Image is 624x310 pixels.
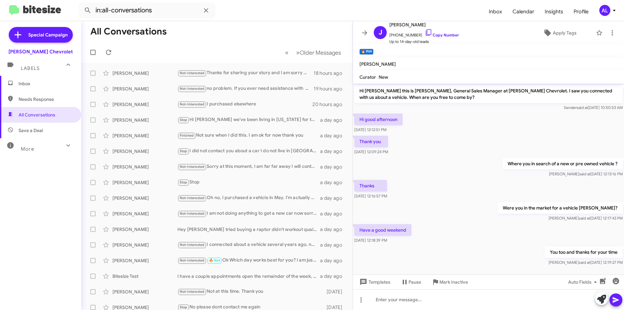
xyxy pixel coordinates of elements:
[177,194,320,202] div: Oh no, I purchased a vehicle in May. I'm actually good to go. I'm not sure what you received, but...
[577,105,588,110] span: said at
[549,260,623,265] span: [PERSON_NAME] [DATE] 12:19:27 PM
[112,289,177,295] div: [PERSON_NAME]
[177,273,320,279] div: I have a couple appointments open the remainder of the week, Which day works for you?
[359,61,396,67] span: [PERSON_NAME]
[177,101,312,108] div: I purchased elsewhere
[180,71,205,75] span: Not-Interested
[389,29,459,38] span: [PHONE_NUMBER]
[180,180,188,184] span: Stop
[354,149,388,154] span: [DATE] 12:09:24 PM
[568,276,599,288] span: Auto Fields
[19,80,74,87] span: Inbox
[563,276,604,288] button: Auto Fields
[90,26,167,37] h1: All Conversations
[579,260,590,265] span: said at
[296,48,300,57] span: »
[599,5,610,16] div: AL
[177,147,320,155] div: I did not contact you about a car I do not live in [GEOGRAPHIC_DATA] anymore please stop texting ...
[180,258,205,263] span: Not-Interested
[507,2,539,21] a: Calendar
[568,2,594,21] a: Profile
[594,5,617,16] button: AL
[112,242,177,248] div: [PERSON_NAME]
[177,116,320,124] div: Hi [PERSON_NAME] we've been living in [US_STATE] for the last year so you can remove me from the ...
[354,136,388,147] p: Thank you
[180,196,205,200] span: Not-Interested
[425,33,459,37] a: Copy Number
[359,74,376,80] span: Curator
[79,3,215,18] input: Search
[396,276,426,288] button: Pause
[549,171,623,176] span: [PERSON_NAME] [DATE] 12:13:16 PM
[539,2,568,21] a: Insights
[112,179,177,186] div: [PERSON_NAME]
[180,133,194,138] span: Finished
[19,96,74,102] span: Needs Response
[579,216,590,221] span: said at
[320,179,347,186] div: a day ago
[180,102,205,106] span: Not-Interested
[439,276,468,288] span: Mark Inactive
[177,241,320,249] div: I connected about a vehicle several years ago, not recently
[354,114,403,125] p: Hi good afternoon
[21,65,40,71] span: Labels
[177,163,320,170] div: Sorry at this moment, I am far far away I will contact you when I be back
[354,85,623,103] p: Hi [PERSON_NAME] this is [PERSON_NAME], General Sales Manager at [PERSON_NAME] Chevrolet. I saw y...
[9,27,73,43] a: Special Campaign
[180,243,205,247] span: Not-Interested
[177,288,323,295] div: Not at this time. Thank you
[112,210,177,217] div: [PERSON_NAME]
[300,49,341,56] span: Older Messages
[180,211,205,216] span: Not-Interested
[180,118,188,122] span: Stop
[320,226,347,233] div: a day ago
[323,289,347,295] div: [DATE]
[359,49,373,55] small: 🔥 Hot
[354,127,386,132] span: [DATE] 12:12:51 PM
[354,238,387,243] span: [DATE] 12:18:39 PM
[112,117,177,123] div: [PERSON_NAME]
[177,132,320,139] div: Not sure when I did this. I am ok for now thank you
[379,74,388,80] span: New
[281,46,292,59] button: Previous
[8,48,73,55] div: [PERSON_NAME] Chevrolet
[177,210,320,217] div: I am not doing anything to get a new car now sorry have a great day
[354,180,387,192] p: Thanks
[320,242,347,248] div: a day ago
[314,86,347,92] div: 19 hours ago
[320,210,347,217] div: a day ago
[389,21,459,29] span: [PERSON_NAME]
[354,194,387,198] span: [DATE] 12:16:57 PM
[112,101,177,108] div: [PERSON_NAME]
[320,273,347,279] div: a day ago
[177,226,320,233] div: Hey [PERSON_NAME] tried buying a raptor didn't workout quality auto mall gave me the price I wanted
[180,305,188,309] span: Stop
[21,146,34,152] span: More
[353,276,396,288] button: Templates
[545,246,623,258] p: You too and thanks for your time
[209,258,220,263] span: 🔥 Hot
[320,195,347,201] div: a day ago
[180,149,188,153] span: Stop
[502,158,623,169] p: Where you in search of a new or pre owned vehicle ?
[484,2,507,21] a: Inbox
[564,105,623,110] span: Sender [DATE] 10:50:53 AM
[177,257,320,264] div: Ok Which day works best for you? I am just not here on Tuesdays
[526,27,593,39] button: Apply Tags
[553,27,577,39] span: Apply Tags
[389,38,459,45] span: Up to 14-day-old leads
[180,165,205,169] span: Not-Interested
[281,46,345,59] nav: Page navigation example
[180,87,205,91] span: Not-Interested
[320,148,347,155] div: a day ago
[19,112,55,118] span: All Conversations
[285,48,289,57] span: «
[314,70,347,76] div: 18 hours ago
[180,290,205,294] span: Not-Interested
[112,273,177,279] div: Bitesize Test
[320,132,347,139] div: a day ago
[19,127,43,134] span: Save a Deal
